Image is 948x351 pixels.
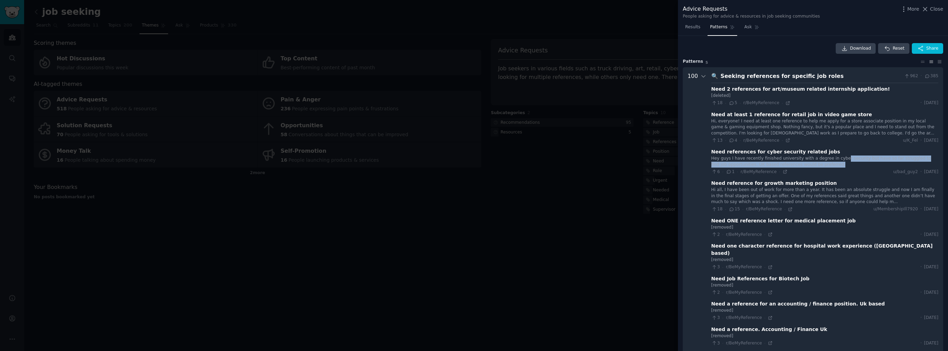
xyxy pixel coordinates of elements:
[924,315,938,321] span: [DATE]
[764,341,765,345] span: ·
[907,6,919,13] span: More
[711,156,938,168] div: Hey guys I have recently finished university with a degree in cyber security but have so far stru...
[926,46,938,52] span: Share
[711,93,938,99] div: [deleted]
[725,207,726,212] span: ·
[711,206,723,212] span: 18
[722,265,723,270] span: ·
[900,6,919,13] button: More
[764,265,765,270] span: ·
[764,232,765,237] span: ·
[784,207,785,212] span: ·
[893,46,904,52] span: Reset
[743,100,780,105] span: r/BeMyReference
[722,232,723,237] span: ·
[904,73,918,79] span: 962
[924,73,938,79] span: 385
[737,169,738,174] span: ·
[920,73,922,79] span: ·
[683,22,703,36] a: Results
[729,100,737,106] span: 5
[683,59,703,65] span: Pattern s
[729,138,737,144] span: 4
[711,242,938,257] div: Need one character reference for hospital work experience ([GEOGRAPHIC_DATA] based)
[782,138,783,143] span: ·
[746,207,782,211] span: r/BeMyReference
[711,148,840,156] div: Need references for cyber security related jobs
[711,326,827,333] div: Need a reference. Accounting / Finance Uk
[740,138,741,143] span: ·
[711,282,938,289] div: [removed]
[836,43,876,54] a: Download
[726,264,762,269] span: r/BeMyReference
[711,118,938,137] div: Hi, everyone! I need at least one reference to help me apply for a store associate position in my...
[685,24,700,30] span: Results
[721,72,902,81] div: Seeking references for specific job roles
[726,315,762,320] span: r/BeMyReference
[711,73,718,79] span: 🔍
[683,5,820,13] div: Advice Requests
[924,340,938,347] span: [DATE]
[725,101,726,106] span: ·
[878,43,909,54] button: Reset
[683,13,820,20] div: People asking for advice & resources in job seeking communities
[921,6,943,13] button: Close
[744,24,752,30] span: Ask
[722,341,723,345] span: ·
[924,100,938,106] span: [DATE]
[764,315,765,320] span: ·
[711,169,720,175] span: 6
[740,101,741,106] span: ·
[850,46,871,52] span: Download
[920,169,922,175] span: ·
[920,100,922,106] span: ·
[726,232,762,237] span: r/BeMyReference
[912,43,943,54] button: Share
[920,232,922,238] span: ·
[711,290,720,296] span: 2
[711,217,856,224] div: Need ONE reference letter for medical placement job
[711,300,885,308] div: Need a reference for an accounting / finance position. Uk based
[711,86,890,93] div: Need 2 references for art/museum related internship application!
[924,232,938,238] span: [DATE]
[924,138,938,144] span: [DATE]
[711,111,872,118] div: Need at least 1 reference for retail job in video game store
[873,206,918,212] span: u/MembershipIll7920
[722,290,723,295] span: ·
[711,340,720,347] span: 3
[920,340,922,347] span: ·
[708,22,737,36] a: Patterns
[743,138,780,143] span: r/BeMyReference
[779,169,780,174] span: ·
[722,315,723,320] span: ·
[705,60,708,64] span: 5
[729,206,740,212] span: 15
[711,180,837,187] div: Need reference for growth marketing position
[741,169,777,174] span: r/BeMyReference
[742,207,743,212] span: ·
[711,224,938,231] div: [removed]
[782,101,783,106] span: ·
[742,22,762,36] a: Ask
[726,290,762,295] span: r/BeMyReference
[920,138,922,144] span: ·
[710,24,727,30] span: Patterns
[924,264,938,270] span: [DATE]
[711,232,720,238] span: 2
[924,290,938,296] span: [DATE]
[711,257,938,263] div: [removed]
[764,290,765,295] span: ·
[711,264,720,270] span: 3
[711,138,723,144] span: 13
[924,169,938,175] span: [DATE]
[722,169,723,174] span: ·
[920,206,922,212] span: ·
[726,341,762,345] span: r/BeMyReference
[930,6,943,13] span: Close
[725,138,726,143] span: ·
[726,169,734,175] span: 1
[893,169,918,175] span: u/bad_guy2
[711,308,938,314] div: [removed]
[711,275,810,282] div: Need Job References for Biotech Job
[711,100,723,106] span: 18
